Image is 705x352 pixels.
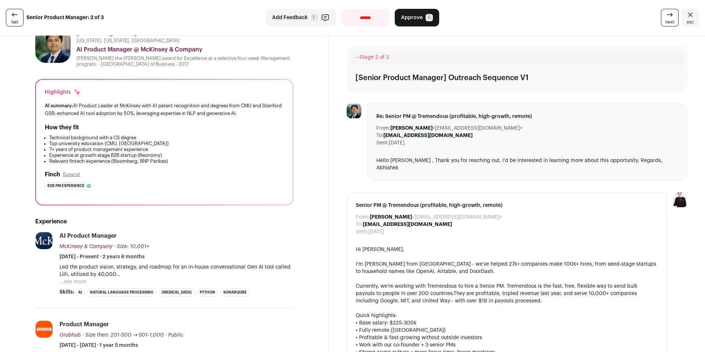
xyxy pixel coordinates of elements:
p: Led the product vision, strategy, and roadmap for an in-house conversational Gen AI tool called L... [59,263,293,278]
span: Re: Senior PM @ Tremendous (profitable, high-growth, remote) [376,113,678,120]
div: Hello [PERSON_NAME] , Thank you for reaching out, I’d be interested in learning more about this o... [376,157,678,172]
button: Add Feedback F [266,9,336,26]
img: ae0063b3fc21bc63d0f8beccde926977af3540951573b728e4108a59d066ece4.jpg [36,232,53,249]
li: Technical background with a CS degree [49,135,284,141]
span: Approve [401,14,423,21]
span: AI summary: [45,103,73,108]
h2: How they fit [45,123,79,132]
div: AI Product Leader at McKinsey with AI patent recognition and degrees from CMU and Stanford GSB; e... [45,102,284,117]
dd: [DATE] [368,228,384,236]
img: 94de2a06470d935e2a84486617712f1b0b53d65ff77606b386f9f6ae6233efb7.jpg [36,321,53,338]
div: AI Product Manager [59,232,117,240]
button: Expand [63,172,80,177]
dt: To: [376,132,383,139]
span: esc [687,19,694,25]
li: Relevant fintech experience (Bloomberg, BNP Paribas) [49,158,284,164]
div: • Base salary: $225-300k [356,319,658,327]
strong: Senior Product Manager: 2 of 3 [26,14,104,21]
li: Natural Language Processing [87,288,156,297]
span: Senior PM @ Tremendous (profitable, high-growth, remote) [356,202,658,209]
div: Hi [PERSON_NAME], [356,246,658,253]
dt: From: [376,125,390,132]
button: Approve A [395,9,439,26]
b: [PERSON_NAME] [370,215,412,220]
dt: Sent: [376,139,389,147]
div: Quick highlights: [356,312,658,319]
b: [EMAIL_ADDRESS][DOMAIN_NAME] [363,222,452,227]
div: [Senior Product Manager] Outreach Sequence V1 [355,73,528,83]
span: McKinsey & Company [59,244,112,249]
b: [PERSON_NAME] [390,126,433,131]
button: ...see more [59,278,86,285]
div: Product Manager [59,320,109,328]
a: next [661,9,679,26]
span: next [665,19,674,25]
span: Skills: [59,288,74,296]
span: [US_STATE], [US_STATE], [GEOGRAPHIC_DATA] [76,38,180,44]
span: F [311,14,318,21]
span: last [11,19,18,25]
span: – [355,55,358,60]
div: Currently, we're working with Tremendous to hire a Senior PM. Tremendous is the fast, free, flexi... [356,283,658,305]
span: Add Feedback [272,14,308,21]
a: Close [681,9,699,26]
span: Stage 2 of 3 [359,55,389,60]
div: AI Product Manager @ McKinsey & Company [76,45,293,54]
li: Experience at growth-stage B2B startup (Reonomy) [49,152,284,158]
dd: <[EMAIL_ADDRESS][DOMAIN_NAME]> [390,125,523,132]
span: A [426,14,433,21]
dt: Sent: [356,228,368,236]
dd: <[EMAIL_ADDRESS][DOMAIN_NAME]> [370,213,502,221]
span: B2b pm experience [47,182,84,190]
div: I'm [PERSON_NAME] from [GEOGRAPHIC_DATA] - we've helped 27k+ companies make 100k+ hires, from see... [356,261,658,275]
a: last [6,9,23,26]
h2: Experience [35,217,293,226]
li: 7+ years of product management experience [49,147,284,152]
li: SonarQube [221,288,249,297]
li: Python [197,288,218,297]
div: [PERSON_NAME] the [PERSON_NAME] award for Excellence at a selective four-week Management program.... [76,55,293,67]
img: 4a182cc6971f688bb6d8dfd5816b1779226ec34e8b348e7fbbf58f6a6908814e.jpg [347,104,361,118]
span: Public [168,333,183,338]
b: [EMAIL_ADDRESS][DOMAIN_NAME] [383,133,473,138]
div: • Work with our co-founder + 3 senior PMs [356,341,658,349]
div: • Fully remote ([GEOGRAPHIC_DATA]) [356,327,658,334]
dt: To: [356,221,363,228]
div: • Profitable & fast-growing without outside investors [356,334,658,341]
img: 4a182cc6971f688bb6d8dfd5816b1779226ec34e8b348e7fbbf58f6a6908814e.jpg [35,28,70,63]
dt: From: [356,213,370,221]
span: [DATE] - [DATE] · 1 year 5 months [59,342,138,349]
span: They are profitable, tripled revenue last year, and serve 10,000+ companies including Google, MIT... [356,291,637,303]
span: [DATE] - Present · 2 years 6 months [59,253,145,261]
img: 9240684-medium_jpg [673,193,687,207]
div: Highlights [45,89,81,96]
span: · Size: 10,001+ [114,244,149,249]
span: Grubhub [59,333,81,338]
li: [MEDICAL_DATA] [159,288,194,297]
dd: [DATE] [389,139,405,147]
li: Top university education (CMU, [GEOGRAPHIC_DATA]) [49,141,284,147]
span: · Size then: 201-500 → 501-1,000 [82,333,164,338]
h2: Finch [45,170,60,179]
li: AI [76,288,84,297]
span: · [165,331,167,339]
